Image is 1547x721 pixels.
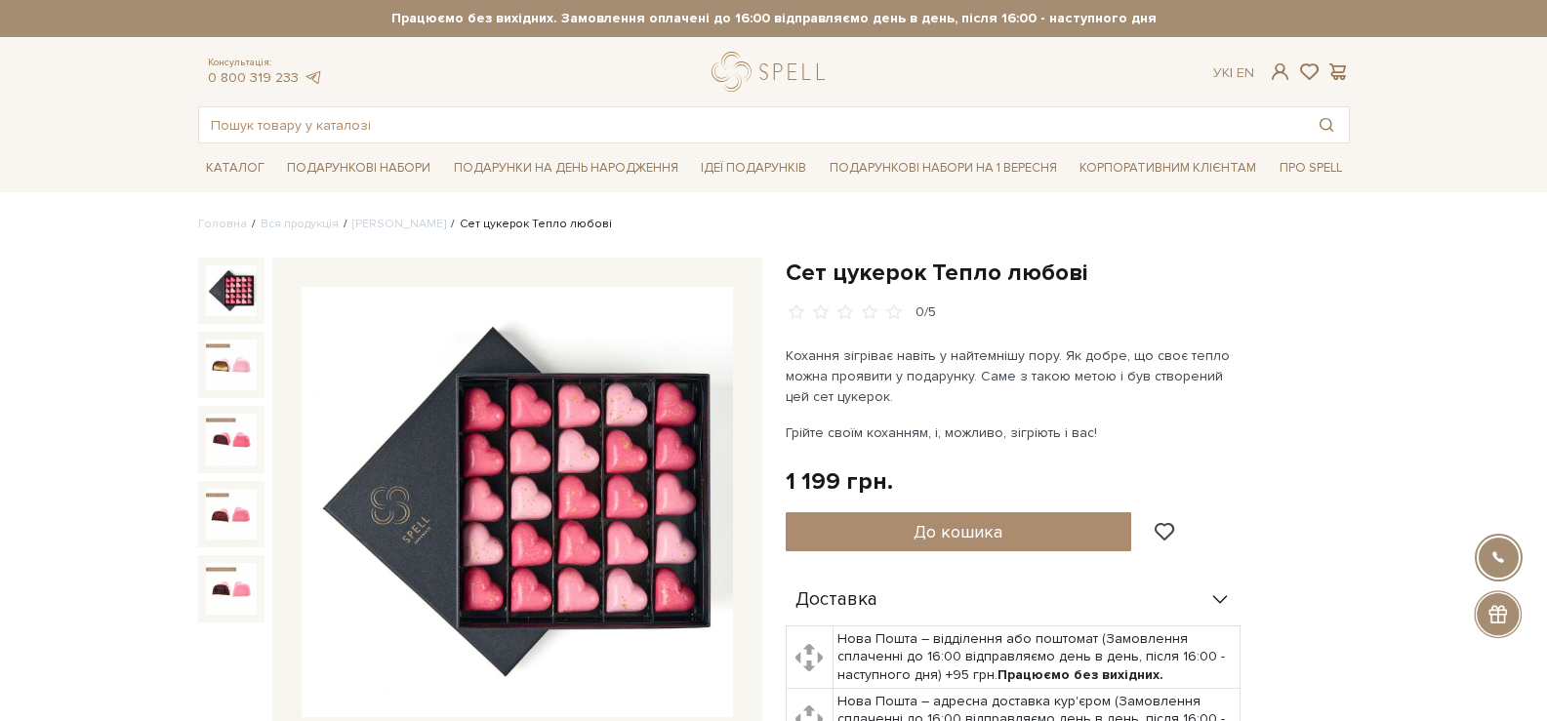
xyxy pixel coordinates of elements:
[693,153,814,183] a: Ідеї подарунків
[206,265,257,316] img: Сет цукерок Тепло любові
[1237,64,1254,81] a: En
[786,258,1350,288] h1: Сет цукерок Тепло любові
[279,153,438,183] a: Подарункові набори
[997,666,1163,683] b: Працюємо без вихідних.
[786,345,1243,407] p: Кохання зігріває навіть у найтемнішу пору. Як добре, що своє тепло можна проявити у подарунку. Са...
[1304,107,1349,142] button: Пошук товару у каталозі
[1230,64,1233,81] span: |
[822,151,1065,184] a: Подарункові набори на 1 Вересня
[446,216,612,233] li: Сет цукерок Тепло любові
[199,107,1304,142] input: Пошук товару у каталозі
[786,512,1132,551] button: До кошика
[1072,151,1264,184] a: Корпоративним клієнтам
[1272,153,1350,183] a: Про Spell
[786,422,1243,443] p: Грійте своїм коханням, і, можливо, зігріють і вас!
[261,217,339,231] a: Вся продукція
[206,563,257,614] img: Сет цукерок Тепло любові
[206,414,257,464] img: Сет цукерок Тепло любові
[208,69,299,86] a: 0 800 319 233
[198,10,1350,27] strong: Працюємо без вихідних. Замовлення оплачені до 16:00 відправляємо день в день, після 16:00 - насту...
[198,217,247,231] a: Головна
[916,303,936,322] div: 0/5
[352,217,446,231] a: [PERSON_NAME]
[1213,64,1254,82] div: Ук
[304,69,323,86] a: telegram
[712,52,834,92] a: logo
[914,521,1002,542] span: До кошика
[786,466,893,497] div: 1 199 грн.
[446,153,686,183] a: Подарунки на День народження
[302,287,733,718] img: Сет цукерок Тепло любові
[206,340,257,390] img: Сет цукерок Тепло любові
[208,57,323,69] span: Консультація:
[833,626,1240,689] td: Нова Пошта – відділення або поштомат (Замовлення сплаченні до 16:00 відправляємо день в день, піс...
[206,489,257,540] img: Сет цукерок Тепло любові
[795,591,877,609] span: Доставка
[198,153,272,183] a: Каталог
